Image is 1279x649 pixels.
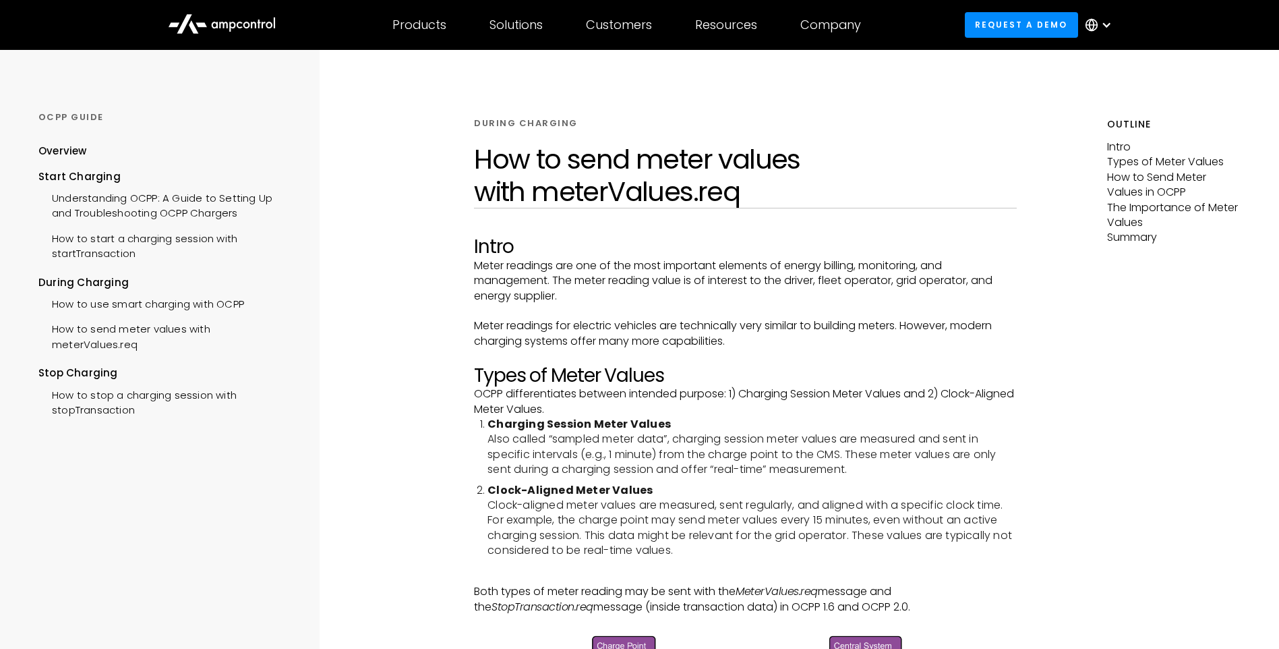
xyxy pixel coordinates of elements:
h5: Outline [1107,117,1241,132]
div: Solutions [489,18,543,32]
p: OCPP differentiates between intended purpose: 1) Charging Session Meter Values and 2) Clock-Align... [474,387,1017,417]
div: OCPP GUIDE [38,111,294,123]
a: How to start a charging session with startTransaction [38,225,294,265]
p: Meter readings are one of the most important elements of energy billing, monitoring, and manageme... [474,258,1017,304]
div: Stop Charging [38,366,294,380]
div: During Charging [38,275,294,290]
a: How to send meter values with meterValues.req [38,315,294,356]
p: Intro [1107,140,1241,154]
a: Overview [38,144,87,169]
a: Request a demo [965,12,1078,37]
div: DURING CHARGING [474,117,578,130]
p: Meter readings for electric vehicles are technically very similar to building meters. However, mo... [474,318,1017,349]
div: Customers [586,18,652,32]
p: Summary [1107,230,1241,245]
a: Understanding OCPP: A Guide to Setting Up and Troubleshooting OCPP Chargers [38,184,294,225]
h1: How to send meter values with meterValues.req [474,143,1017,208]
p: How to Send Meter Values in OCPP [1107,170,1241,200]
div: Products [392,18,446,32]
p: Both types of meter reading may be sent with the message and the message (inside transaction data... [474,584,1017,615]
p: ‍ [474,349,1017,364]
strong: Clock-Aligned Meter Values [487,482,653,498]
a: How to use smart charging with OCPP [38,290,244,315]
p: ‍ [474,569,1017,584]
em: StopTransaction.req [492,599,593,615]
div: Start Charging [38,169,294,184]
p: ‍ [474,615,1017,629]
div: Company [800,18,861,32]
p: ‍ [474,304,1017,318]
strong: Charging Session Meter Values [487,416,671,432]
h2: Types of Meter Values [474,364,1017,387]
h2: Intro [474,235,1017,258]
p: The Importance of Meter Values [1107,200,1241,231]
div: Overview [38,144,87,159]
li: Also called “sampled meter data”, charging session meter values are measured and sent in specific... [487,417,1017,478]
div: Resources [695,18,757,32]
a: How to stop a charging session with stopTransaction [38,381,294,422]
em: MeterValues.req [736,584,818,599]
p: Types of Meter Values [1107,154,1241,169]
li: Clock-aligned meter values are measured, sent regularly, and aligned with a specific clock time. ... [487,483,1017,559]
